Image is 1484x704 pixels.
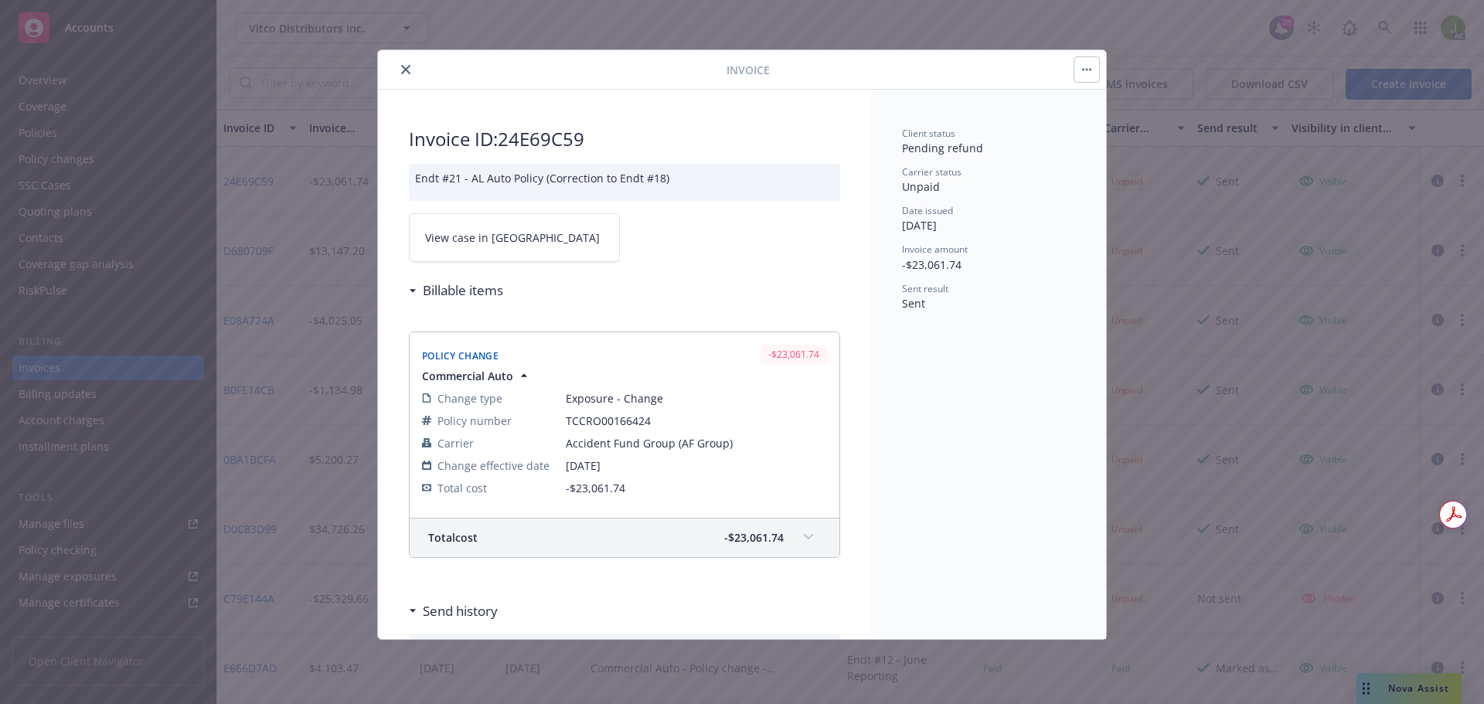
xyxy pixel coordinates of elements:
span: Change type [437,390,502,406]
span: -$23,061.74 [902,257,962,272]
span: View case in [GEOGRAPHIC_DATA] [425,230,600,246]
span: Invoice [727,62,770,78]
span: Policy Change [422,349,499,362]
span: Sent result [902,282,948,295]
div: Billable items [409,281,503,301]
span: Sent [902,296,925,311]
span: Total cost [428,529,478,546]
span: Date issued [902,204,953,217]
span: Total cost [437,480,487,496]
span: Exposure - Change [566,390,827,406]
span: Client status [902,127,955,140]
div: -$23,061.74 [761,345,827,364]
span: Invoice amount [902,243,968,256]
span: Accident Fund Group (AF Group) [566,435,827,451]
span: Commercial Auto [422,368,513,384]
span: [DATE] [566,457,827,474]
h3: Send history [423,601,498,621]
span: -$23,061.74 [566,481,625,495]
div: Endt #21 - AL Auto Policy (Correction to Endt #18) [409,164,840,201]
span: Policy number [437,413,512,429]
span: Pending refund [902,141,983,155]
span: Unpaid [902,179,940,194]
h2: Invoice ID: 24E69C59 [409,127,840,151]
span: Change effective date [437,457,550,474]
span: -$23,061.74 [724,529,784,546]
span: TCCRO00166424 [566,413,827,429]
button: Commercial Auto [422,368,532,384]
h3: Billable items [423,281,503,301]
div: Totalcost-$23,061.74 [410,519,839,557]
div: Send history [409,601,498,621]
span: Carrier status [902,165,962,179]
span: Carrier [437,435,474,451]
a: View case in [GEOGRAPHIC_DATA] [409,213,620,262]
button: close [397,60,415,79]
span: [DATE] [902,218,937,233]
